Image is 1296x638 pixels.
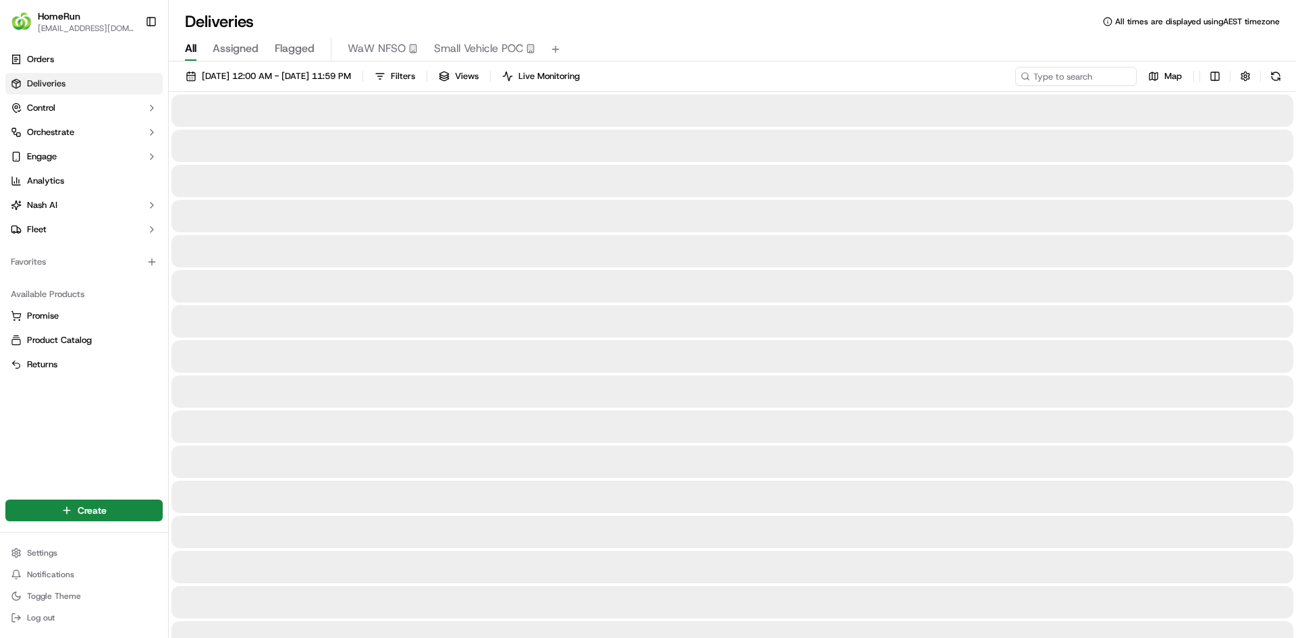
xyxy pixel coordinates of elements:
[5,500,163,521] button: Create
[202,70,351,82] span: [DATE] 12:00 AM - [DATE] 11:59 PM
[1266,67,1285,86] button: Refresh
[27,223,47,236] span: Fleet
[27,102,55,114] span: Control
[5,73,163,95] a: Deliveries
[496,67,586,86] button: Live Monitoring
[11,358,157,371] a: Returns
[27,591,81,602] span: Toggle Theme
[5,565,163,584] button: Notifications
[5,284,163,305] div: Available Products
[5,219,163,240] button: Fleet
[5,354,163,375] button: Returns
[5,194,163,216] button: Nash AI
[27,53,54,65] span: Orders
[180,67,357,86] button: [DATE] 12:00 AM - [DATE] 11:59 PM
[5,329,163,351] button: Product Catalog
[369,67,421,86] button: Filters
[27,78,65,90] span: Deliveries
[27,569,74,580] span: Notifications
[5,587,163,606] button: Toggle Theme
[27,548,57,558] span: Settings
[1142,67,1188,86] button: Map
[5,251,163,273] div: Favorites
[27,358,57,371] span: Returns
[348,41,406,57] span: WaW NFSO
[5,146,163,167] button: Engage
[275,41,315,57] span: Flagged
[27,612,55,623] span: Log out
[433,67,485,86] button: Views
[5,122,163,143] button: Orchestrate
[391,70,415,82] span: Filters
[1015,67,1137,86] input: Type to search
[27,334,92,346] span: Product Catalog
[5,608,163,627] button: Log out
[11,310,157,322] a: Promise
[27,126,74,138] span: Orchestrate
[5,543,163,562] button: Settings
[1164,70,1182,82] span: Map
[185,11,254,32] h1: Deliveries
[11,11,32,32] img: HomeRun
[38,23,134,34] button: [EMAIL_ADDRESS][DOMAIN_NAME]
[27,199,57,211] span: Nash AI
[38,9,80,23] button: HomeRun
[27,151,57,163] span: Engage
[11,334,157,346] a: Product Catalog
[213,41,259,57] span: Assigned
[1115,16,1280,27] span: All times are displayed using AEST timezone
[5,97,163,119] button: Control
[5,170,163,192] a: Analytics
[5,49,163,70] a: Orders
[434,41,523,57] span: Small Vehicle POC
[27,175,64,187] span: Analytics
[455,70,479,82] span: Views
[5,305,163,327] button: Promise
[27,310,59,322] span: Promise
[5,5,140,38] button: HomeRunHomeRun[EMAIL_ADDRESS][DOMAIN_NAME]
[78,504,107,517] span: Create
[185,41,196,57] span: All
[518,70,580,82] span: Live Monitoring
